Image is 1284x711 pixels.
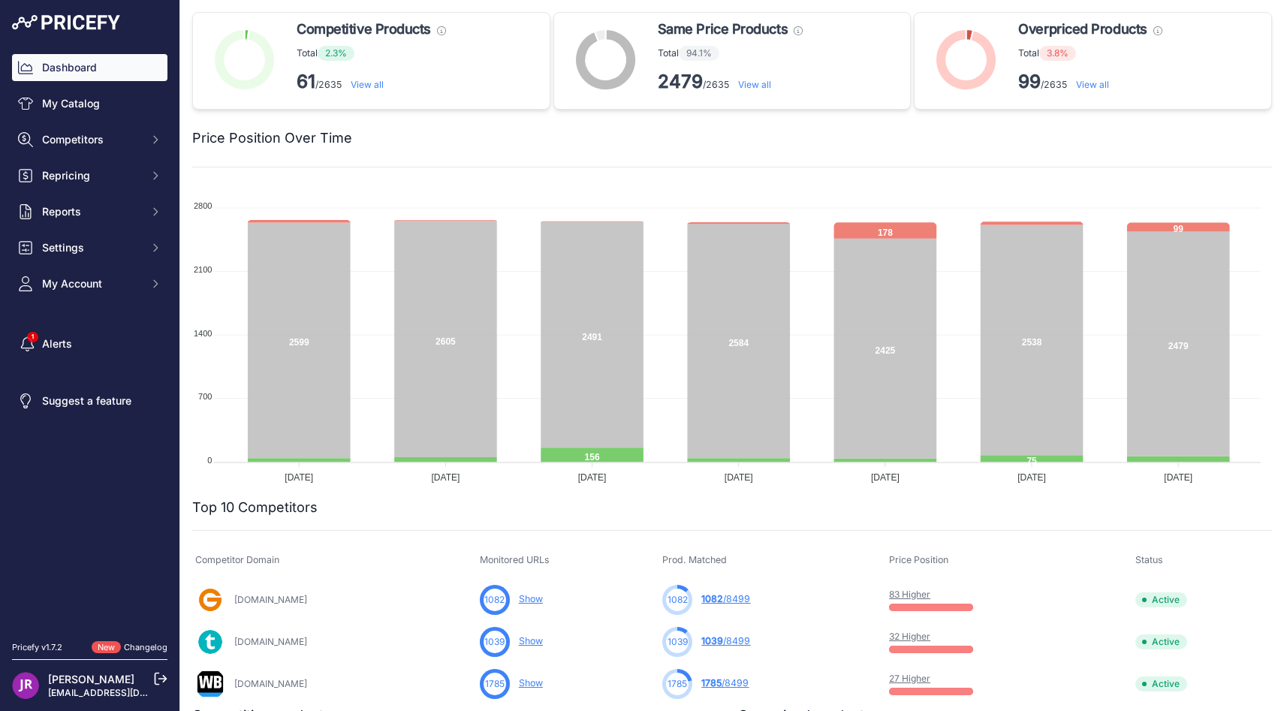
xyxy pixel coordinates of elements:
a: Changelog [124,642,167,652]
a: View all [351,79,384,90]
a: My Catalog [12,90,167,117]
tspan: [DATE] [871,472,900,483]
span: Active [1135,592,1187,607]
a: Show [519,635,543,646]
tspan: [DATE] [725,472,753,483]
h2: Price Position Over Time [192,128,352,149]
span: 1082 [484,593,505,607]
nav: Sidebar [12,54,167,623]
p: /2635 [297,70,446,94]
span: Competitor Domain [195,554,279,565]
span: 1785 [668,677,687,691]
span: Price Position [889,554,948,565]
tspan: 2800 [194,201,212,210]
span: 3.8% [1039,46,1076,61]
tspan: [DATE] [285,472,313,483]
span: My Account [42,276,140,291]
span: 1039 [484,635,505,649]
button: Repricing [12,162,167,189]
span: Repricing [42,168,140,183]
span: 1082 [701,593,723,604]
span: Active [1135,634,1187,649]
img: Pricefy Logo [12,15,120,30]
a: 32 Higher [889,631,930,642]
strong: 2479 [658,71,703,92]
span: Overpriced Products [1018,19,1147,40]
button: Settings [12,234,167,261]
span: 2.3% [318,46,354,61]
a: Show [519,593,543,604]
a: [EMAIL_ADDRESS][DOMAIN_NAME] [48,687,205,698]
a: View all [1076,79,1109,90]
div: Pricefy v1.7.2 [12,641,62,654]
tspan: [DATE] [432,472,460,483]
span: 1785 [701,677,722,688]
strong: 99 [1018,71,1041,92]
a: 1039/8499 [701,635,750,646]
span: Same Price Products [658,19,788,40]
p: /2635 [658,70,803,94]
h2: Top 10 Competitors [192,497,318,518]
a: Dashboard [12,54,167,81]
strong: 61 [297,71,315,92]
button: Reports [12,198,167,225]
span: 1082 [668,593,688,607]
tspan: [DATE] [578,472,607,483]
a: 1082/8499 [701,593,750,604]
span: Prod. Matched [662,554,727,565]
a: View all [738,79,771,90]
p: /2635 [1018,70,1162,94]
a: 27 Higher [889,673,930,684]
tspan: [DATE] [1164,472,1192,483]
span: Monitored URLs [480,554,550,565]
span: New [92,641,121,654]
p: Total [297,46,446,61]
a: [DOMAIN_NAME] [234,636,307,647]
a: 83 Higher [889,589,930,600]
span: Active [1135,676,1187,691]
tspan: 700 [198,392,212,401]
span: Status [1135,554,1163,565]
tspan: [DATE] [1017,472,1046,483]
span: 1039 [701,635,723,646]
span: Settings [42,240,140,255]
a: [DOMAIN_NAME] [234,594,307,605]
a: Alerts [12,330,167,357]
p: Total [1018,46,1162,61]
a: [DOMAIN_NAME] [234,678,307,689]
span: Reports [42,204,140,219]
button: My Account [12,270,167,297]
tspan: 0 [207,456,212,465]
tspan: 1400 [194,329,212,338]
a: Suggest a feature [12,387,167,414]
span: 1039 [668,635,688,649]
p: Total [658,46,803,61]
span: Competitive Products [297,19,431,40]
a: Show [519,677,543,688]
span: Competitors [42,132,140,147]
span: 94.1% [679,46,719,61]
a: 1785/8499 [701,677,749,688]
a: [PERSON_NAME] [48,673,134,685]
span: 1785 [485,677,505,691]
button: Competitors [12,126,167,153]
tspan: 2100 [194,265,212,274]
